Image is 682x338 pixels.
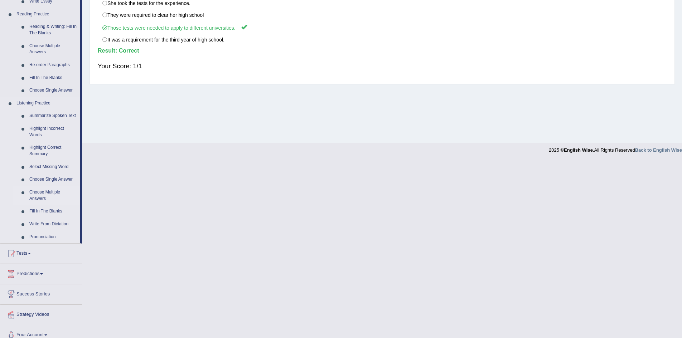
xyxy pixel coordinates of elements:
div: Your Score: 1/1 [98,58,667,75]
label: Those tests were needed to apply to different universities. [98,21,667,34]
a: Tests [0,244,82,261]
a: Choose Single Answer [26,173,80,186]
a: Select Missing Word [26,161,80,173]
a: Pronunciation [26,231,80,244]
a: Choose Single Answer [26,84,80,97]
a: Summarize Spoken Text [26,109,80,122]
h4: Result: [98,48,667,54]
a: Fill In The Blanks [26,205,80,218]
a: Highlight Incorrect Words [26,122,80,141]
a: Write From Dictation [26,218,80,231]
a: Choose Multiple Answers [26,40,80,59]
a: Reading Practice [13,8,80,21]
a: Reading & Writing: Fill In The Blanks [26,20,80,39]
a: Fill In The Blanks [26,72,80,84]
div: 2025 © All Rights Reserved [549,143,682,153]
label: They were required to clear her high school [98,9,667,21]
a: Listening Practice [13,97,80,110]
a: Strategy Videos [0,305,82,323]
strong: English Wise. [564,147,594,153]
a: Predictions [0,264,82,282]
a: Back to English Wise [635,147,682,153]
a: Highlight Correct Summary [26,141,80,160]
a: Success Stories [0,284,82,302]
label: It was a requirement for the third year of high school. [98,34,667,46]
a: Choose Multiple Answers [26,186,80,205]
a: Re-order Paragraphs [26,59,80,72]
